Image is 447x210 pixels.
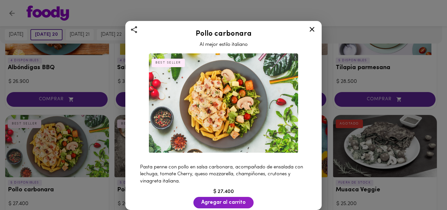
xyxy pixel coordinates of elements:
[134,30,313,38] h2: Pollo carbonara
[134,188,313,196] div: $ 27.400
[140,165,303,184] span: Pasta penne con pollo en salsa carbonara, acompañado de ensalada con lechuga, tomate Cherry, ques...
[193,197,254,208] button: Agregar al carrito
[152,59,185,67] div: BEST SELLER
[200,42,248,47] span: Al mejor estilo italiano
[409,172,440,203] iframe: Messagebird Livechat Widget
[149,53,298,153] img: Pollo carbonara
[201,200,246,206] span: Agregar al carrito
